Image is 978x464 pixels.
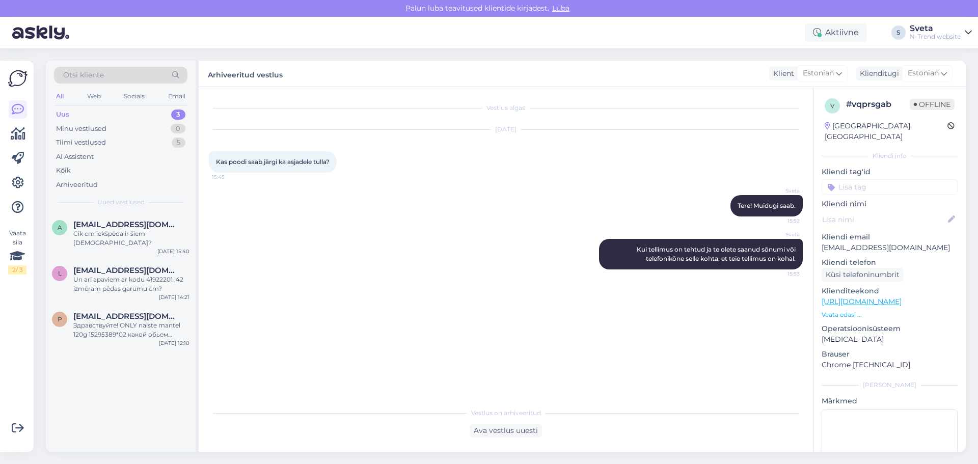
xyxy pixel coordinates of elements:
[85,90,103,103] div: Web
[762,217,800,225] span: 15:52
[159,339,189,347] div: [DATE] 12:10
[856,68,899,79] div: Klienditugi
[97,198,145,207] span: Uued vestlused
[910,33,961,41] div: N-Trend website
[769,68,794,79] div: Klient
[822,268,904,282] div: Küsi telefoninumbrit
[910,24,961,33] div: Sveta
[58,269,62,277] span: l
[762,270,800,278] span: 15:53
[822,199,958,209] p: Kliendi nimi
[822,334,958,345] p: [MEDICAL_DATA]
[822,242,958,253] p: [EMAIL_ADDRESS][DOMAIN_NAME]
[846,98,910,111] div: # vqprsgab
[56,110,69,120] div: Uus
[56,180,98,190] div: Arhiveeritud
[822,396,958,406] p: Märkmed
[171,110,185,120] div: 3
[803,68,834,79] span: Estonian
[822,360,958,370] p: Chrome [TECHNICAL_ID]
[56,124,106,134] div: Minu vestlused
[822,380,958,390] div: [PERSON_NAME]
[73,321,189,339] div: Здравствуйте! ONLY naiste mantel 120g 15295389*02 какой обьем груди,бедер у размера xl?
[208,67,283,80] label: Arhiveeritud vestlus
[63,70,104,80] span: Otsi kliente
[822,214,946,225] input: Lisa nimi
[157,248,189,255] div: [DATE] 15:40
[58,315,62,323] span: p
[8,69,28,88] img: Askly Logo
[822,323,958,334] p: Operatsioonisüsteem
[908,68,939,79] span: Estonian
[822,179,958,195] input: Lisa tag
[830,102,834,110] span: v
[822,310,958,319] p: Vaata edasi ...
[822,257,958,268] p: Kliendi telefon
[171,124,185,134] div: 0
[73,312,179,321] span: per.inka@mail.ru
[549,4,573,13] span: Luba
[471,408,541,418] span: Vestlus on arhiveeritud
[166,90,187,103] div: Email
[209,125,803,134] div: [DATE]
[762,231,800,238] span: Sveta
[637,245,797,262] span: Kui tellimus on tehtud ja te olete saanud sõnumi või telefonikõne selle kohta, et teie tellimus o...
[8,265,26,275] div: 2 / 3
[470,424,542,438] div: Ava vestlus uuesti
[822,151,958,160] div: Kliendi info
[8,229,26,275] div: Vaata siia
[56,152,94,162] div: AI Assistent
[822,167,958,177] p: Kliendi tag'id
[172,138,185,148] div: 5
[54,90,66,103] div: All
[73,220,179,229] span: Annij.ivanovska@gmail.com
[825,121,947,142] div: [GEOGRAPHIC_DATA], [GEOGRAPHIC_DATA]
[822,286,958,296] p: Klienditeekond
[73,266,179,275] span: loreta66@inbox.lv
[58,224,62,231] span: A
[738,202,796,209] span: Tere! Muidugi saab.
[910,99,955,110] span: Offline
[762,187,800,195] span: Sveta
[822,297,902,306] a: [URL][DOMAIN_NAME]
[209,103,803,113] div: Vestlus algas
[122,90,147,103] div: Socials
[56,166,71,176] div: Kõik
[212,173,250,181] span: 15:45
[159,293,189,301] div: [DATE] 14:21
[822,232,958,242] p: Kliendi email
[805,23,867,42] div: Aktiivne
[822,349,958,360] p: Brauser
[73,229,189,248] div: Cik cm iekšpēda ir šiem [DEMOGRAPHIC_DATA]?
[910,24,972,41] a: SvetaN-Trend website
[891,25,906,40] div: S
[216,158,330,166] span: Kas poodi saab järgi ka asjadele tulla?
[73,275,189,293] div: Un arī apaviem ar kodu 41922201 ,42 izmēram pēdas garumu cm?
[56,138,106,148] div: Tiimi vestlused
